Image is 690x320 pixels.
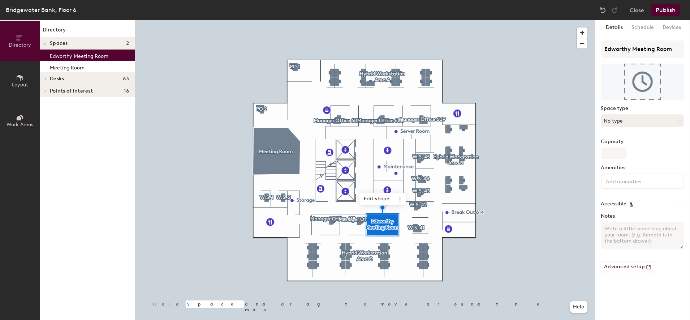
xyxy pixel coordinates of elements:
[570,301,587,313] button: Help
[12,82,28,88] span: Layout
[601,106,684,111] label: Space type
[601,20,627,35] button: Details
[627,20,658,35] button: Schedule
[601,201,626,207] label: Accessible
[651,4,680,16] button: Publish
[601,213,684,219] label: Notes
[359,193,394,205] span: Edit shape
[601,165,684,171] label: Amenities
[599,7,607,14] img: Undo
[50,51,108,59] p: Edworthy Meeting Room
[50,40,68,46] span: Spaces
[630,4,644,16] button: Close
[124,88,129,94] span: 16
[126,40,129,46] span: 2
[601,64,684,100] img: The space named Edworthy Meeting Room
[601,261,655,273] button: Advanced setup
[7,121,33,128] span: Work Areas
[50,63,85,71] p: Meeting Room
[123,76,129,82] span: 63
[601,139,684,145] label: Capacity
[6,5,76,14] div: Bridgewater Bank, Floor 6
[50,76,64,82] span: Desks
[40,26,135,37] h1: Directory
[50,88,93,94] span: Points of interest
[611,7,618,14] img: Redo
[604,176,669,185] input: Add amenities
[601,114,684,127] button: No type
[9,42,31,48] span: Directory
[658,20,685,35] button: Devices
